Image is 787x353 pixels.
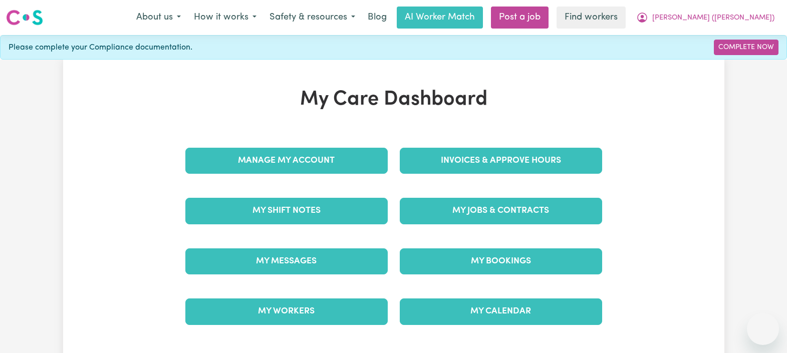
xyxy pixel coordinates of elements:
a: Careseekers logo [6,6,43,29]
span: Please complete your Compliance documentation. [9,42,192,54]
img: Careseekers logo [6,9,43,27]
a: Post a job [491,7,549,29]
span: [PERSON_NAME] ([PERSON_NAME]) [652,13,774,24]
button: My Account [630,7,781,28]
a: Complete Now [714,40,778,55]
button: How it works [187,7,263,28]
h1: My Care Dashboard [179,88,608,112]
a: AI Worker Match [397,7,483,29]
a: My Messages [185,248,388,274]
a: My Jobs & Contracts [400,198,602,224]
button: About us [130,7,187,28]
a: My Workers [185,298,388,324]
a: Find workers [557,7,626,29]
a: Manage My Account [185,148,388,174]
button: Safety & resources [263,7,362,28]
iframe: Button to launch messaging window [747,313,779,345]
a: My Shift Notes [185,198,388,224]
a: Blog [362,7,393,29]
a: My Bookings [400,248,602,274]
a: Invoices & Approve Hours [400,148,602,174]
a: My Calendar [400,298,602,324]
